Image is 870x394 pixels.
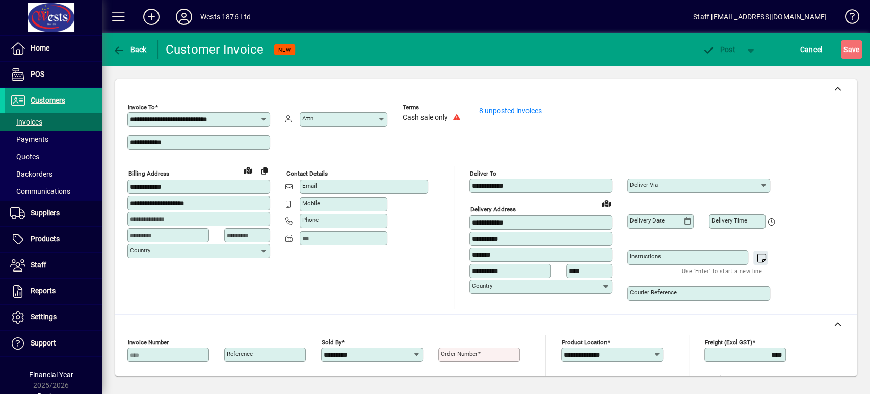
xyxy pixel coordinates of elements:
mat-label: Country [472,282,492,289]
mat-label: Attn [302,115,313,122]
button: Back [110,40,149,59]
mat-label: Deliver via [630,181,658,188]
mat-label: Instructions [630,253,661,260]
span: S [843,45,848,54]
a: Communications [5,183,102,200]
div: Staff [EMAIL_ADDRESS][DOMAIN_NAME] [693,9,827,25]
mat-label: Invoice number [128,339,169,346]
span: Home [31,44,49,52]
mat-label: Product location [562,339,607,346]
a: Products [5,227,102,252]
mat-label: Reference [227,350,253,357]
a: Quotes [5,148,102,165]
button: Save [841,40,862,59]
mat-label: Payment due [225,375,259,382]
mat-hint: Use 'Enter' to start a new line [682,265,762,277]
button: Post [697,40,741,59]
span: P [720,45,725,54]
span: Back [113,45,147,54]
app-page-header-button: Back [102,40,158,59]
mat-label: Rounding [705,375,729,382]
mat-label: Mobile [302,200,320,207]
a: 8 unposted invoices [479,107,542,115]
mat-label: Email [302,182,317,189]
span: Cancel [800,41,823,58]
span: Products [31,235,60,243]
span: Payments [10,135,48,143]
a: Backorders [5,165,102,183]
mat-label: Order number [441,350,478,357]
span: Communications [10,187,70,195]
span: Financial Year [29,371,73,379]
mat-label: Invoice To [128,104,155,111]
a: POS [5,62,102,87]
button: Copy to Delivery address [256,162,273,179]
a: Staff [5,253,102,278]
button: Cancel [798,40,825,59]
button: Add [135,8,168,26]
mat-label: Delivery time [711,217,747,224]
a: Knowledge Base [837,2,857,35]
button: Profile [168,8,200,26]
mat-label: Deliver To [470,170,496,177]
mat-label: Courier Reference [630,289,677,296]
mat-label: Delivery date [630,217,665,224]
span: Suppliers [31,209,60,217]
a: View on map [598,195,615,211]
a: Support [5,331,102,356]
mat-label: Phone [302,216,319,224]
span: Cash sale only [403,114,448,122]
span: Customers [31,96,65,104]
div: Customer Invoice [166,41,264,58]
span: Backorders [10,170,52,178]
span: ave [843,41,859,58]
span: NEW [278,46,291,53]
a: Payments [5,131,102,148]
span: POS [31,70,44,78]
span: Invoices [10,118,42,126]
span: ost [702,45,735,54]
mat-label: Invoice date [128,375,161,382]
mat-label: Sold by [322,339,341,346]
span: Staff [31,261,46,269]
a: Settings [5,305,102,330]
a: Reports [5,279,102,304]
div: Wests 1876 Ltd [200,9,251,25]
span: Terms [403,104,464,111]
mat-label: Country [130,247,150,254]
a: Suppliers [5,201,102,226]
span: Quotes [10,153,39,161]
a: View on map [240,162,256,178]
mat-label: Freight (excl GST) [705,339,752,346]
span: Reports [31,287,56,295]
span: Settings [31,313,57,321]
a: Invoices [5,113,102,131]
span: Support [31,339,56,347]
a: Home [5,36,102,61]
